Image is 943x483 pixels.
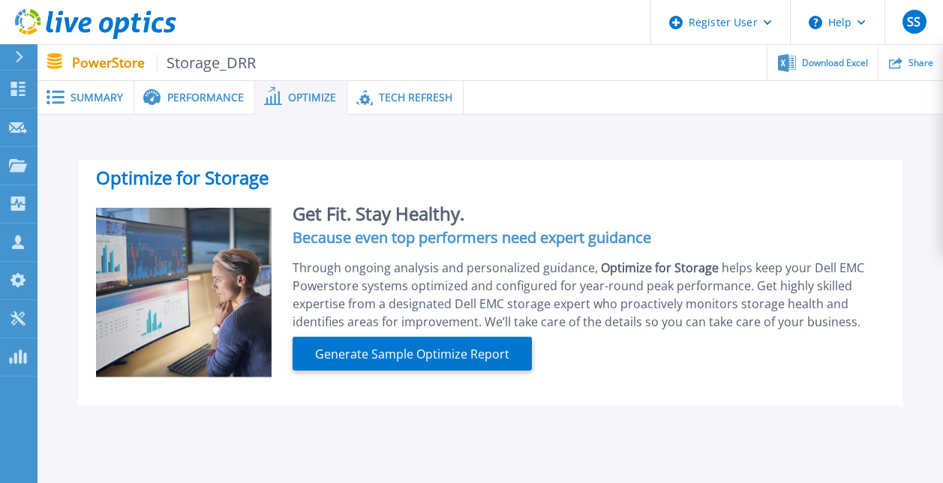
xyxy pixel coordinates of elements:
span: Performance [167,92,244,103]
span: SS [907,16,920,28]
button: Generate Sample Optimize Report [293,337,532,370]
div: Through ongoing analysis and personalized guidance, helps keep your Dell EMC Powerstore systems o... [293,259,884,331]
span: Tech Refresh [379,92,452,103]
span: Optimize for Storage [601,259,722,276]
span: Optimize [288,92,336,103]
img: Optimize Promo [96,208,272,379]
span: Share [908,58,933,67]
p: PowerStore [72,54,257,71]
span: Summary [71,92,123,103]
h4: Because even top performers need expert guidance [293,232,884,244]
h2: Optimize for Storage [96,172,884,190]
span: Generate Sample Optimize Report [309,345,515,363]
span: Download Excel [802,58,868,67]
span: Storage_DRR [157,54,257,71]
h2: Get Fit. Stay Healthy. [293,208,884,220]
